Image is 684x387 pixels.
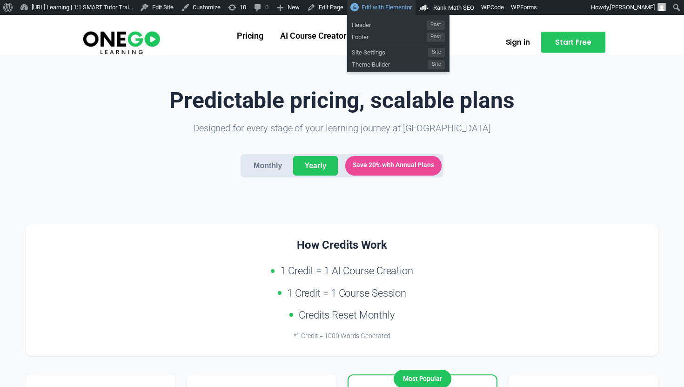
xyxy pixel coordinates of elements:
[280,263,413,279] span: 1 Credit = 1 AI Course Creation
[610,4,655,11] span: [PERSON_NAME]
[555,39,591,46] span: Start Free
[40,331,644,341] div: *1 Credit = 1000 Words Generated
[541,32,605,53] a: Start Free
[347,30,449,42] a: FooterPost
[347,45,449,57] a: Site SettingsSite
[428,48,445,57] span: Site
[433,4,474,11] span: Rank Math SEO
[347,18,449,30] a: HeaderPost
[352,57,428,69] span: Theme Builder
[427,33,445,42] span: Post
[427,20,445,30] span: Post
[40,239,644,251] h3: How Credits Work
[287,285,406,301] span: 1 Credit = 1 Course Session
[272,24,355,48] a: AI Course Creator
[352,30,427,42] span: Footer
[352,45,428,57] span: Site Settings
[428,60,445,69] span: Site
[26,121,658,136] p: Designed for every stage of your learning journey at [GEOGRAPHIC_DATA]
[506,39,530,46] span: Sign in
[228,24,272,48] a: Pricing
[352,18,427,30] span: Header
[299,307,395,323] span: Credits Reset Monthly
[362,4,412,11] span: Edit with Elementor
[495,33,541,51] a: Sign in
[345,156,442,176] span: Save 20% with Annual Plans
[293,156,337,176] button: Yearly
[347,57,449,69] a: Theme BuilderSite
[242,156,293,176] button: Monthly
[26,88,658,113] h1: Predictable pricing, scalable plans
